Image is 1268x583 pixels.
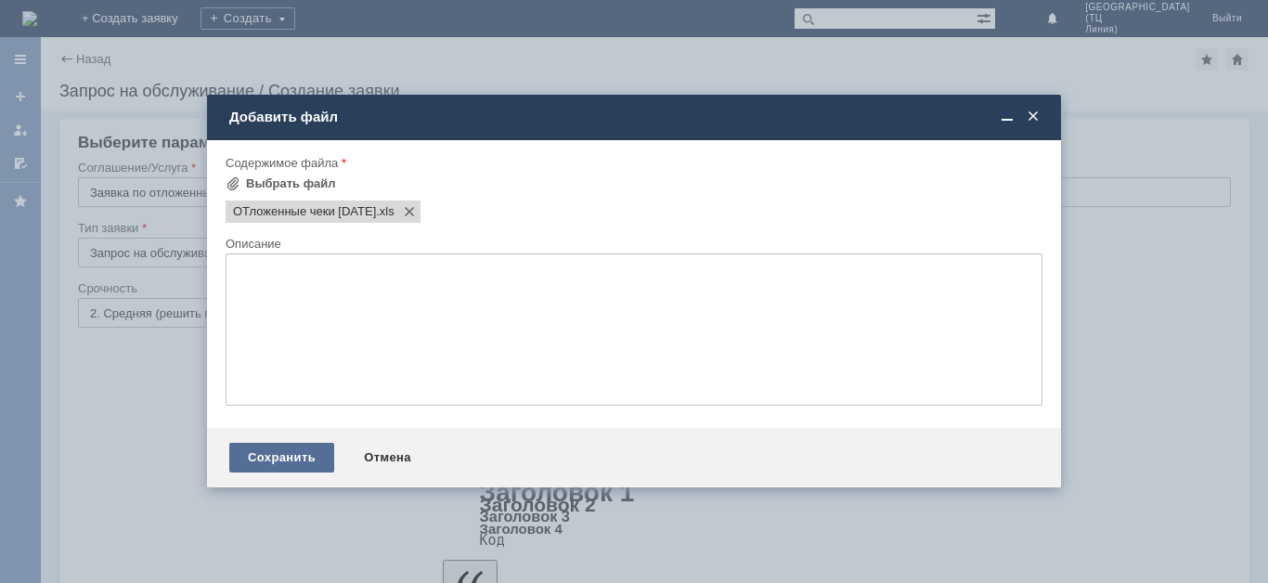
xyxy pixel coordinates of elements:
span: ОТложенные чеки 21.08.25.xls [376,204,395,219]
div: Описание [226,238,1039,250]
div: Добавить файл [229,109,1042,125]
span: Закрыть [1024,109,1042,125]
span: ОТложенные чеки 21.08.25.xls [233,204,376,219]
span: Свернуть (Ctrl + M) [998,109,1016,125]
div: Содержимое файла [226,157,1039,169]
div: [PERSON_NAME] удалить отложенные чеки от [DATE](отказ покупателей) [7,7,271,37]
div: Выбрать файл [246,176,336,191]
